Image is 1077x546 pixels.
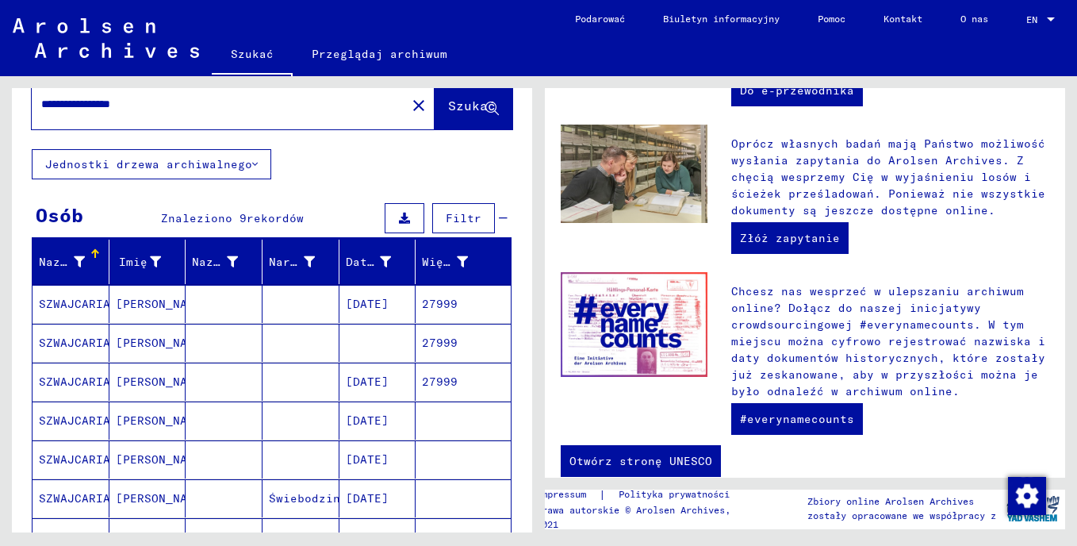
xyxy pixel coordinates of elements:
a: Złóż zapytanie [731,222,849,254]
mat-cell: [PERSON_NAME] [109,363,186,401]
p: zostały opracowane we współpracy z [807,509,996,523]
div: Osób [36,201,83,229]
a: Do e-przewodnika [731,75,863,106]
button: Jednostki drzewa archiwalnego [32,149,271,179]
mat-header-cell: Geburt‏ [263,240,339,284]
mat-cell: 27999 [416,363,511,401]
font: Narodziny [269,255,333,269]
div: Nazwisko [39,249,109,275]
img: Zmienianie zgody [1008,477,1046,515]
p: Chcesz nas wesprzeć w ulepszaniu archiwum online? Dołącz do naszej inicjatywy crowdsourcingowej #... [731,283,1049,400]
a: Przeglądaj archiwum [293,35,466,73]
span: rekordów [247,211,304,225]
button: Jasny [403,89,435,121]
mat-cell: SZWAJCARIA [33,363,109,401]
img: Arolsen_neg.svg [13,18,199,58]
div: Więzień # [422,249,492,275]
mat-cell: SZWAJCARIA [33,285,109,323]
div: Nazwisko panieńskie [192,249,262,275]
font: Nazwisko panieńskie [192,255,328,269]
mat-cell: [DATE] [339,440,416,479]
img: enc.jpg [561,272,707,377]
mat-header-cell: Prisoner # [416,240,511,284]
mat-cell: SZWAJCARIA [33,479,109,517]
mat-cell: [PERSON_NAME] [109,479,186,517]
button: Szukać [435,80,512,129]
font: Imię [119,255,148,269]
mat-header-cell: Geburtsname [186,240,263,284]
div: Imię [116,249,186,275]
mat-cell: 27999 [416,285,511,323]
p: Zbiory online Arolsen Archives [807,494,996,509]
mat-cell: [PERSON_NAME] [109,440,186,479]
mat-cell: [DATE] [339,285,416,323]
span: Znaleziono 9 [161,211,247,225]
a: Szukać [212,35,293,76]
div: Zmienianie zgody [1007,476,1045,514]
mat-cell: Świebodzin [263,479,339,517]
p: Prawa autorskie © Arolsen Archives, 2021 [536,503,749,532]
a: Polityka prywatności [606,486,749,503]
span: Filtr [446,211,481,225]
mat-icon: close [409,96,428,115]
font: Data urodzenia [346,255,446,269]
button: Filtr [432,203,495,233]
mat-cell: [DATE] [339,402,416,440]
mat-cell: [PERSON_NAME] [109,285,186,323]
font: Nazwisko [39,255,96,269]
mat-cell: SZWAJCARIA [33,402,109,440]
img: yv_logo.png [1003,489,1063,529]
mat-cell: 27999 [416,324,511,362]
a: #everynamecounts [731,403,863,435]
mat-cell: SZWAJCARIA [33,324,109,362]
span: Szukać [448,98,496,113]
mat-cell: [PERSON_NAME] [109,402,186,440]
font: | [599,486,606,503]
mat-header-cell: Geburtsdatum [339,240,416,284]
a: Otwórz stronę UNESCO [561,445,721,477]
font: Jednostki drzewa archiwalnego [45,157,252,171]
mat-header-cell: Vorname [109,240,186,284]
a: Impressum [536,486,599,503]
mat-cell: [PERSON_NAME] [109,324,186,362]
img: inquiries.jpg [561,125,707,223]
mat-cell: SZWAJCARIA [33,440,109,479]
mat-cell: [DATE] [339,363,416,401]
div: Data urodzenia [346,249,416,275]
div: Narodziny [269,249,339,275]
font: Więzień # [422,255,486,269]
p: Oprócz własnych badań mają Państwo możliwość wysłania zapytania do Arolsen Archives. Z chęcią wes... [731,136,1049,219]
mat-cell: [DATE] [339,479,416,517]
span: EN [1026,14,1044,25]
mat-header-cell: Nachname [33,240,109,284]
